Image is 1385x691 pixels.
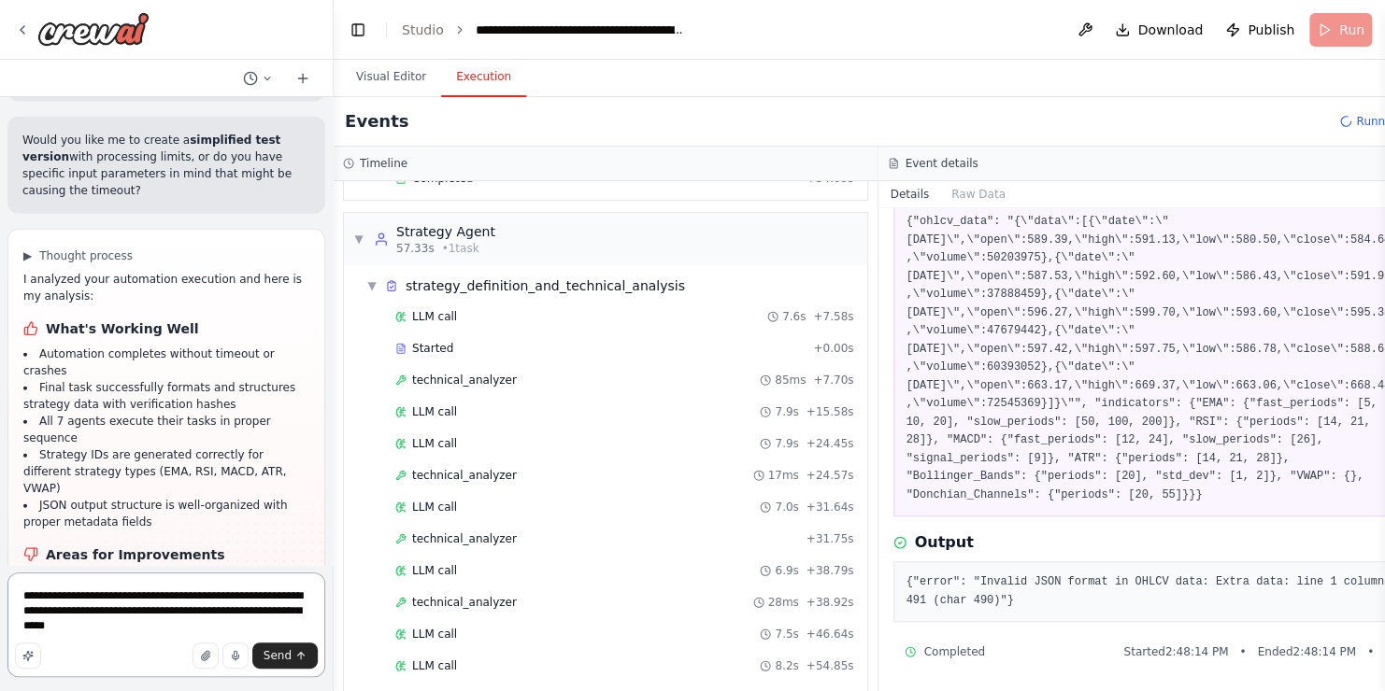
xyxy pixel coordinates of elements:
[775,373,806,388] span: 85ms
[1257,644,1355,659] span: Ended 2:48:14 PM
[807,563,854,578] span: + 38.79s
[23,413,309,446] li: All 7 agents execute their tasks in proper sequence
[775,404,798,419] span: 7.9s
[236,67,280,90] button: Switch to previous chat
[15,642,41,669] button: Improve this prompt
[252,642,318,669] button: Send
[360,156,407,171] h3: Timeline
[940,181,1017,207] button: Raw Data
[813,373,853,388] span: + 7.70s
[412,500,457,515] span: LLM call
[193,642,219,669] button: Upload files
[1248,21,1294,39] span: Publish
[412,627,457,642] span: LLM call
[1137,21,1203,39] span: Download
[442,241,479,256] span: • 1 task
[23,446,309,497] li: Strategy IDs are generated correctly for different strategy types (EMA, RSI, MACD, ATR, VWAP)
[39,248,133,263] span: Thought process
[23,248,32,263] span: ▶
[412,341,453,356] span: Started
[775,500,798,515] span: 7.0s
[1239,644,1246,659] span: •
[23,345,309,379] li: Automation completes without timeout or crashes
[288,67,318,90] button: Start a new chat
[1123,644,1228,659] span: Started 2:48:14 PM
[807,500,854,515] span: + 31.64s
[807,468,854,483] span: + 24.57s
[345,17,371,43] button: Hide left sidebar
[807,531,854,546] span: + 31.75s
[412,373,517,388] span: technical_analyzer
[775,563,798,578] span: 6.9s
[23,497,309,530] li: JSON output structure is well-organized with proper metadata fields
[768,468,799,483] span: 17ms
[807,595,854,610] span: + 38.92s
[23,271,309,304] p: I analyzed your automation execution and here is my analysis:
[412,436,457,451] span: LLM call
[807,658,854,673] span: + 54.85s
[775,436,798,451] span: 7.9s
[807,436,854,451] span: + 24.45s
[23,545,309,564] h1: Areas for Improvements
[878,181,940,207] button: Details
[914,531,973,554] h3: Output
[1107,13,1210,47] button: Download
[813,341,853,356] span: + 0.00s
[37,12,150,46] img: Logo
[1367,644,1374,659] span: •
[905,156,978,171] h3: Event details
[353,232,364,247] span: ▼
[396,241,435,256] span: 57.33s
[402,22,444,37] a: Studio
[22,132,310,199] p: Would you like me to create a with processing limits, or do you have specific input parameters in...
[775,658,798,673] span: 8.2s
[402,21,686,39] nav: breadcrumb
[923,644,984,659] span: Completed
[412,563,457,578] span: LLM call
[775,627,798,642] span: 7.5s
[412,468,517,483] span: technical_analyzer
[406,276,685,295] span: strategy_definition_and_technical_analysis
[222,642,249,669] button: Click to speak your automation idea
[813,309,853,324] span: + 7.58s
[441,58,526,97] button: Execution
[1218,13,1302,47] button: Publish
[264,648,292,663] span: Send
[768,595,799,610] span: 28ms
[412,531,517,546] span: technical_analyzer
[807,627,854,642] span: + 46.64s
[23,248,133,263] button: ▶Thought process
[782,309,806,324] span: 7.6s
[341,58,441,97] button: Visual Editor
[412,404,457,419] span: LLM call
[396,222,495,241] div: Strategy Agent
[807,404,854,419] span: + 15.58s
[412,658,457,673] span: LLM call
[23,379,309,413] li: Final task successfully formats and structures strategy data with verification hashes
[366,278,378,293] span: ▼
[412,309,457,324] span: LLM call
[345,108,408,134] h2: Events
[23,319,309,338] h1: What's Working Well
[412,595,517,610] span: technical_analyzer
